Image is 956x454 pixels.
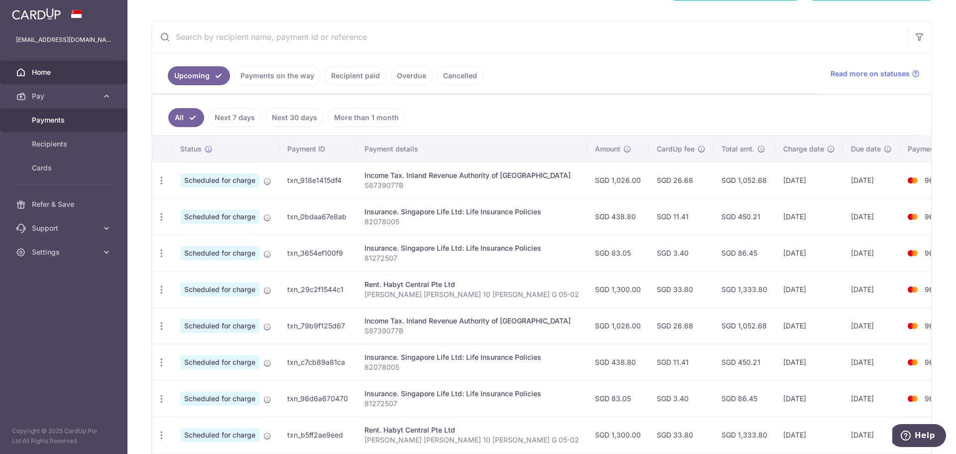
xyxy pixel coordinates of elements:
span: Scheduled for charge [180,283,259,297]
img: Bank Card [903,211,923,223]
p: S8739077B [364,180,579,190]
span: Amount [595,144,620,154]
td: SGD 450.21 [714,344,775,380]
td: SGD 3.40 [649,235,714,271]
span: 9605 [925,285,942,294]
td: SGD 11.41 [649,198,714,235]
div: Rent. Habyt Central Pte Ltd [364,425,579,435]
span: Charge date [783,144,824,154]
img: Bank Card [903,320,923,332]
span: 9605 [925,249,942,257]
td: SGD 438.80 [587,344,649,380]
td: txn_96d6a670470 [279,380,357,417]
span: Scheduled for charge [180,355,259,369]
td: txn_0bdaa67e8ab [279,198,357,235]
p: [EMAIL_ADDRESS][DOMAIN_NAME] [16,35,112,45]
td: SGD 1,026.00 [587,162,649,198]
div: Insurance. Singapore Life Ltd: Life Insurance Policies [364,207,579,217]
td: [DATE] [775,271,843,307]
td: SGD 1,052.68 [714,162,775,198]
td: SGD 26.68 [649,162,714,198]
div: Rent. Habyt Central Pte Ltd [364,280,579,290]
span: Read more on statuses [831,69,910,79]
td: [DATE] [843,417,900,453]
span: Recipients [32,139,98,149]
span: Payments [32,115,98,125]
td: SGD 86.45 [714,235,775,271]
td: [DATE] [775,417,843,453]
p: S8739077B [364,326,579,336]
th: Payment details [357,136,587,162]
td: txn_79b9f125d67 [279,307,357,344]
span: Scheduled for charge [180,246,259,260]
td: txn_c7cb89a81ca [279,344,357,380]
td: [DATE] [775,235,843,271]
p: 82078005 [364,362,579,372]
div: Income Tax. Inland Revenue Authority of [GEOGRAPHIC_DATA] [364,170,579,180]
span: Scheduled for charge [180,319,259,333]
span: Scheduled for charge [180,210,259,224]
span: Home [32,67,98,77]
td: [DATE] [843,198,900,235]
td: [DATE] [843,271,900,307]
input: Search by recipient name, payment id or reference [152,21,908,53]
td: txn_29c2f1544c1 [279,271,357,307]
td: [DATE] [775,198,843,235]
td: SGD 450.21 [714,198,775,235]
span: Scheduled for charge [180,428,259,442]
span: 9605 [925,358,942,366]
td: [DATE] [843,380,900,417]
td: SGD 1,333.80 [714,417,775,453]
td: SGD 11.41 [649,344,714,380]
a: Read more on statuses [831,69,920,79]
td: [DATE] [843,344,900,380]
td: SGD 1,052.68 [714,307,775,344]
td: txn_b5ff2ae9eed [279,417,357,453]
td: SGD 26.68 [649,307,714,344]
td: [DATE] [843,307,900,344]
td: SGD 33.80 [649,271,714,307]
a: Recipient paid [325,66,386,85]
td: SGD 83.05 [587,380,649,417]
td: [DATE] [843,162,900,198]
span: Settings [32,247,98,257]
p: [PERSON_NAME] [PERSON_NAME] 10 [PERSON_NAME] G 05-02 [364,290,579,300]
td: SGD 438.80 [587,198,649,235]
iframe: Opens a widget where you can find more information [892,424,946,449]
a: More than 1 month [328,108,405,127]
span: Scheduled for charge [180,173,259,187]
td: SGD 83.05 [587,235,649,271]
p: 81272507 [364,253,579,263]
td: SGD 1,026.00 [587,307,649,344]
a: Next 30 days [265,108,324,127]
td: SGD 1,333.80 [714,271,775,307]
span: CardUp fee [657,144,695,154]
td: SGD 1,300.00 [587,417,649,453]
a: Next 7 days [208,108,261,127]
p: 81272507 [364,399,579,409]
span: Pay [32,91,98,101]
th: Payment ID [279,136,357,162]
span: Refer & Save [32,199,98,209]
p: [PERSON_NAME] [PERSON_NAME] 10 [PERSON_NAME] G 05-02 [364,435,579,445]
img: Bank Card [903,284,923,296]
a: Payments on the way [234,66,321,85]
td: txn_918e1415df4 [279,162,357,198]
td: SGD 1,300.00 [587,271,649,307]
span: Due date [851,144,881,154]
img: Bank Card [903,393,923,405]
a: All [168,108,204,127]
td: [DATE] [775,307,843,344]
span: Status [180,144,202,154]
span: 9605 [925,321,942,330]
img: Bank Card [903,174,923,186]
td: [DATE] [775,162,843,198]
span: 9605 [925,394,942,403]
td: [DATE] [775,380,843,417]
img: Bank Card [903,247,923,259]
div: Insurance. Singapore Life Ltd: Life Insurance Policies [364,352,579,362]
div: Insurance. Singapore Life Ltd: Life Insurance Policies [364,389,579,399]
div: Insurance. Singapore Life Ltd: Life Insurance Policies [364,243,579,253]
td: txn_3654ef100f9 [279,235,357,271]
